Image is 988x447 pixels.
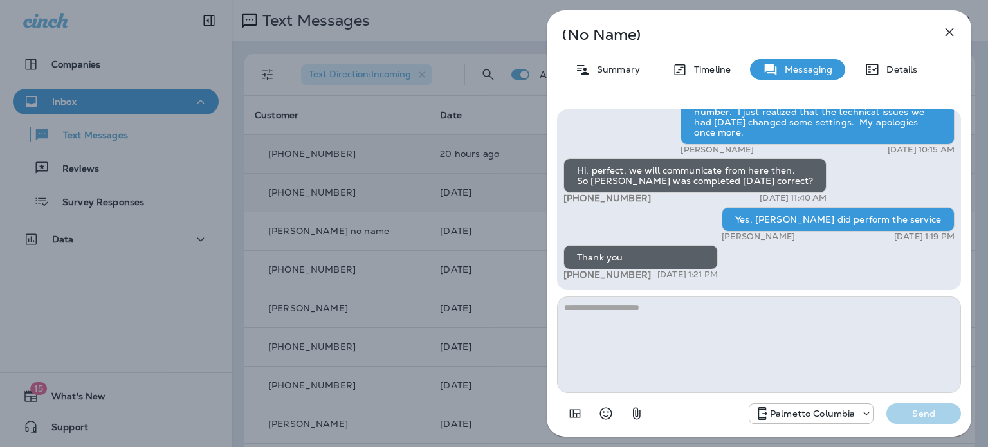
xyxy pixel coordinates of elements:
p: [PERSON_NAME] [681,145,754,155]
p: Details [880,64,917,75]
button: Select an emoji [593,401,619,426]
p: [DATE] 10:15 AM [888,145,955,155]
div: Hi, perfect, we will communicate from here then. So [PERSON_NAME] was completed [DATE] correct? [563,158,827,193]
div: No, This one that I'm sending from now is the best number. I just realized that the technical iss... [681,89,955,145]
p: Summary [590,64,640,75]
p: [DATE] 11:40 AM [760,193,827,203]
span: [PHONE_NUMBER] [563,269,651,280]
p: [DATE] 1:21 PM [657,269,718,280]
p: Palmetto Columbia [770,408,855,419]
button: Add in a premade template [562,401,588,426]
div: Yes, [PERSON_NAME] did perform the service [722,207,955,232]
p: [DATE] 1:19 PM [894,232,955,242]
div: +1 (803) 233-5290 [749,406,873,421]
p: (No Name) [562,30,913,40]
div: Thank you [563,245,718,269]
span: [PHONE_NUMBER] [563,192,651,204]
p: [PERSON_NAME] [722,232,795,242]
p: Timeline [688,64,731,75]
p: Messaging [778,64,832,75]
